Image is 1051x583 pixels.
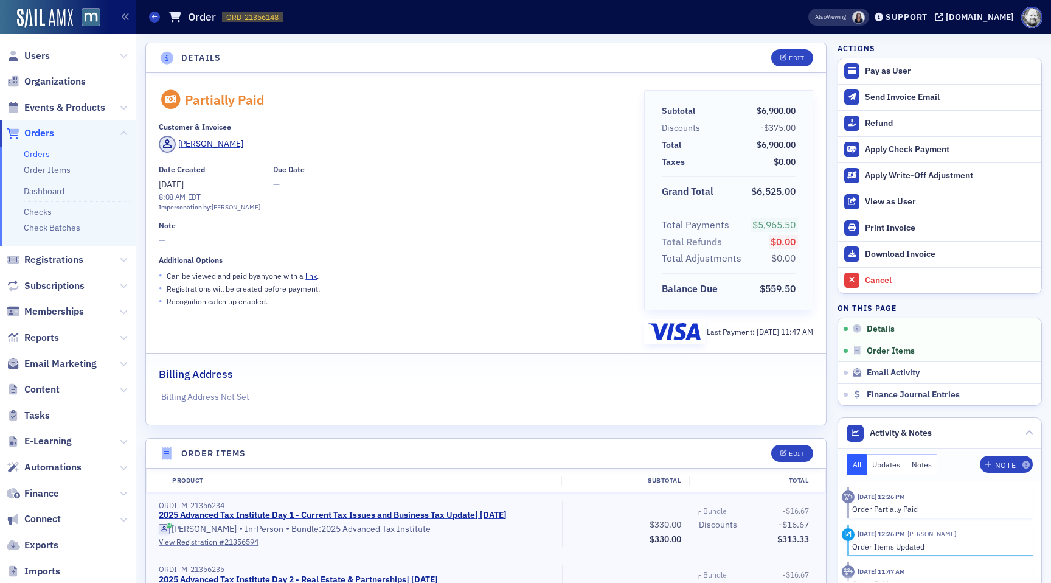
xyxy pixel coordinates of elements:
[697,507,701,517] span: ┌
[783,570,809,579] span: -$16.67
[7,253,83,267] a: Registrations
[662,139,685,152] span: Total
[662,105,695,117] div: Subtotal
[172,524,237,535] div: [PERSON_NAME]
[689,476,817,486] div: Total
[7,305,84,318] a: Memberships
[867,389,960,400] span: Finance Journal Entries
[867,324,895,335] span: Details
[662,156,685,169] div: Taxes
[17,9,73,28] img: SailAMX
[7,127,54,140] a: Orders
[24,75,86,88] span: Organizations
[24,539,58,552] span: Exports
[771,49,813,66] button: Edit
[159,366,233,382] h2: Billing Address
[7,435,72,448] a: E-Learning
[662,156,689,169] span: Taxes
[757,105,796,116] span: $6,900.00
[847,454,867,475] button: All
[703,505,727,516] div: Bundle
[24,357,97,371] span: Email Marketing
[783,506,809,515] span: -$16.67
[7,75,86,88] a: Organizations
[159,179,184,190] span: [DATE]
[24,186,64,197] a: Dashboard
[159,122,231,131] div: Customer & Invoicee
[82,8,100,27] img: SailAMX
[1021,7,1042,28] span: Profile
[24,222,80,233] a: Check Batches
[24,565,60,578] span: Imports
[7,101,105,114] a: Events & Products
[159,524,237,535] a: [PERSON_NAME]
[662,105,699,117] span: Subtotal
[935,13,1018,21] button: [DOMAIN_NAME]
[838,136,1041,162] button: Apply Check Payment
[707,326,813,337] div: Last Payment:
[865,249,1035,260] div: Download Invoice
[662,218,734,232] span: Total Payments
[865,66,1035,77] div: Pay as User
[760,282,796,295] span: $559.50
[662,139,681,152] div: Total
[838,43,875,54] h4: Actions
[905,529,956,538] span: Kelly Brown
[865,92,1035,103] div: Send Invoice Email
[662,282,722,296] span: Balance Due
[648,323,701,340] img: visa
[167,296,268,307] p: Recognition catch up enabled.
[73,8,100,29] a: View Homepage
[842,490,855,503] div: Activity
[7,461,82,474] a: Automations
[699,518,741,531] span: Discounts
[159,510,507,521] a: 2025 Advanced Tax Institute Day 1 - Current Tax Issues and Business Tax Update| [DATE]
[703,569,731,580] span: Bundle
[838,302,1042,313] h4: On this page
[867,346,915,357] span: Order Items
[662,282,718,296] div: Balance Due
[24,253,83,267] span: Registrations
[867,454,906,475] button: Updates
[24,206,52,217] a: Checks
[699,518,737,531] div: Discounts
[946,12,1014,23] div: [DOMAIN_NAME]
[186,192,201,201] span: EDT
[286,523,290,535] span: •
[781,327,813,337] span: 11:47 AM
[7,512,61,526] a: Connect
[838,241,1041,267] a: Download Invoice
[159,192,186,201] time: 8:08 AM
[852,11,865,24] span: Kelly Brown
[561,476,689,486] div: Subtotal
[838,84,1041,110] button: Send Invoice Email
[273,165,305,174] div: Due Date
[662,235,722,250] div: Total Refunds
[7,331,59,344] a: Reports
[771,445,813,462] button: Edit
[858,492,905,501] time: 10/8/2025 12:26 PM
[159,136,243,153] a: [PERSON_NAME]
[24,331,59,344] span: Reports
[159,269,162,282] span: •
[662,122,700,134] div: Discounts
[24,512,61,526] span: Connect
[24,409,50,422] span: Tasks
[24,279,85,293] span: Subscriptions
[789,55,804,61] div: Edit
[7,357,97,371] a: Email Marketing
[159,536,553,547] a: View Registration #21356594
[858,567,905,576] time: 10/8/2025 11:47 AM
[159,523,553,535] div: In-Person Bundle: 2025 Advanced Tax Institute
[159,203,212,211] span: Impersonation by:
[815,13,846,21] span: Viewing
[24,101,105,114] span: Events & Products
[789,450,804,457] div: Edit
[842,528,855,541] div: Activity
[697,571,701,581] span: ┌
[865,170,1035,181] div: Apply Write-Off Adjustment
[760,122,796,133] span: -$375.00
[226,12,279,23] span: ORD-21356148
[161,391,811,403] p: Billing Address Not Set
